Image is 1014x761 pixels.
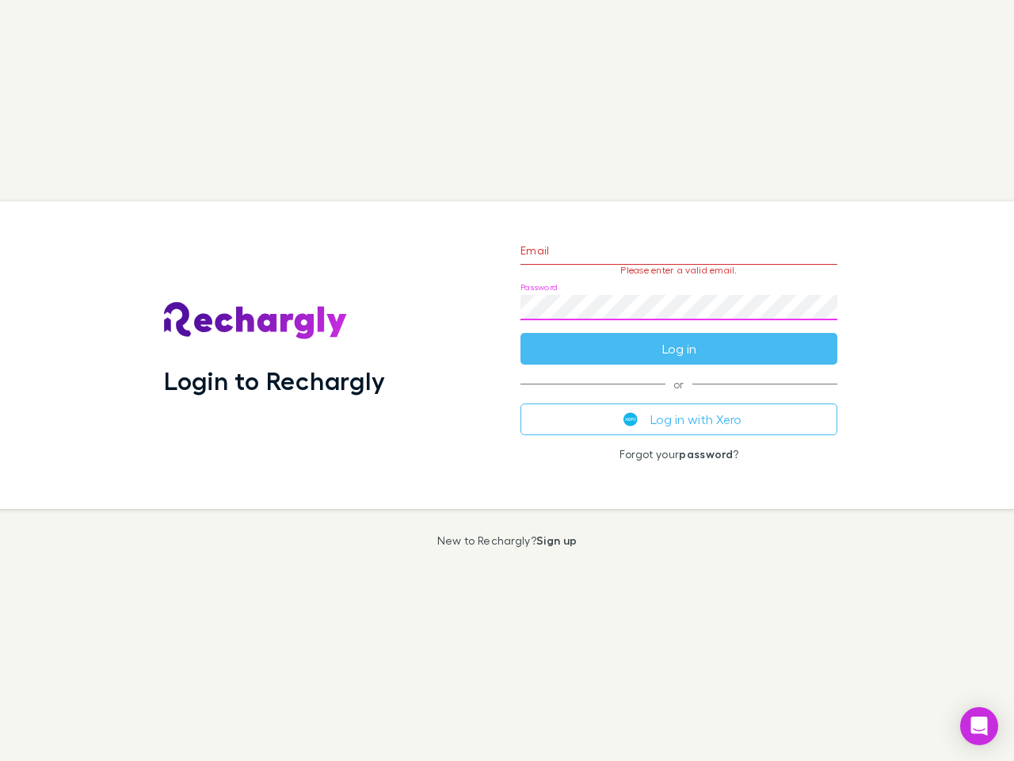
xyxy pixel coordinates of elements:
[536,533,577,547] a: Sign up
[623,412,638,426] img: Xero's logo
[437,534,578,547] p: New to Rechargly?
[520,403,837,435] button: Log in with Xero
[520,281,558,293] label: Password
[520,333,837,365] button: Log in
[679,447,733,461] a: password
[960,707,998,745] div: Open Intercom Messenger
[520,384,837,384] span: or
[520,448,837,461] p: Forgot your ?
[164,302,348,340] img: Rechargly's Logo
[164,365,385,396] h1: Login to Rechargly
[520,265,837,276] p: Please enter a valid email.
